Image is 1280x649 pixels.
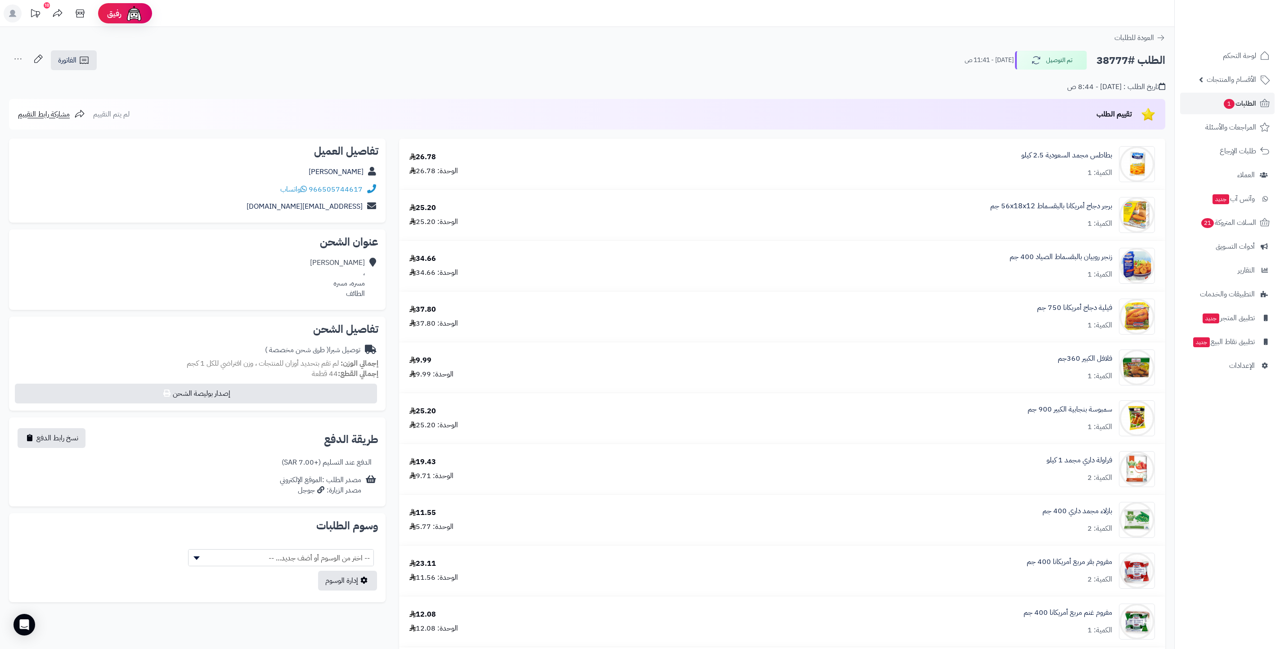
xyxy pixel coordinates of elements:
[338,368,378,379] strong: إجمالي القطع:
[1180,355,1275,376] a: الإعدادات
[1180,307,1275,329] a: تطبيق المتجرجديد
[1119,197,1154,233] img: 16941c336037088ee8f6825b80b4827eb921-90x90.jpg
[409,508,436,518] div: 11.55
[1087,320,1112,331] div: الكمية: 1
[1200,216,1256,229] span: السلات المتروكة
[282,457,372,468] div: الدفع عند التسليم (+7.00 SAR)
[1087,574,1112,585] div: الكمية: 2
[44,2,50,9] div: 10
[409,522,454,532] div: الوحدة: 5.77
[409,304,436,315] div: 37.80
[409,406,436,416] div: 25.20
[1212,192,1255,205] span: وآتس آب
[280,475,361,496] div: مصدر الطلب :الموقع الإلكتروني
[1180,283,1275,305] a: التطبيقات والخدمات
[409,420,458,430] div: الوحدة: 25.20
[1192,336,1255,348] span: تطبيق نقاط البيع
[1180,212,1275,233] a: السلات المتروكة21
[409,268,458,278] div: الوحدة: 34.66
[1201,218,1214,228] span: 21
[1202,312,1255,324] span: تطبيق المتجر
[107,8,121,19] span: رفيق
[409,559,436,569] div: 23.11
[1119,349,1154,385] img: 16703ff8fd84f194d85cd95f8df04980a984-90x90.jpg
[1096,51,1165,70] h2: الطلب #38777
[265,345,329,355] span: ( طرق شحن مخصصة )
[188,549,374,566] span: -- اختر من الوسوم أو أضف جديد... --
[1087,219,1112,229] div: الكمية: 1
[990,201,1112,211] a: برجر دجاج أمريكانا بالبقسماط 56x18x12 جم
[409,573,458,583] div: الوحدة: 11.56
[318,571,377,591] a: إدارة الوسوم
[16,324,378,335] h2: تفاصيل الشحن
[309,184,363,195] a: 966505744617
[1180,164,1275,186] a: العملاء
[1024,608,1112,618] a: مفروم غنم مربع أمريكانا 400 جم
[1229,359,1255,372] span: الإعدادات
[1216,240,1255,253] span: أدوات التسويق
[409,318,458,329] div: الوحدة: 37.80
[341,358,378,369] strong: إجمالي الوزن:
[1087,422,1112,432] div: الكمية: 1
[1237,169,1255,181] span: العملاء
[1119,502,1154,538] img: 1664182671-%D8%A8%D8%A7%D8%B2%D9%84%D8%A7%D8%A1%20%D9%85%D8%AC%D9%85%D8%AF%20%D8%AF%D8%A7%D8%B1%D...
[1119,146,1154,182] img: 2496cfe4529693e014f33d0ef8dfbea24380-90x90.jpg
[1119,553,1154,589] img: 1310a3d29111c74b30a2de28582b0b20a417-90x90.jpg
[409,623,458,634] div: الوحدة: 12.08
[187,358,339,369] span: لم تقم بتحديد أوزان للمنتجات ، وزن افتراضي للكل 1 كجم
[1010,252,1112,262] a: زنجر روبيان بالبقسماط الصياد 400 جم
[280,485,361,496] div: مصدر الزيارة: جوجل
[409,471,454,481] div: الوحدة: 9.71
[1119,604,1154,640] img: 1308a3d29111c74b30a2de28582b0b20a417-90x90.jpg
[1087,473,1112,483] div: الكمية: 2
[1119,299,1154,335] img: 16871b0f4621550f4ede3320dfc256e04f33-90x90.jpg
[1119,451,1154,487] img: 1437fea888ab345273711746275cf92d9ca5-90x90.jpg
[1200,288,1255,300] span: التطبيقات والخدمات
[16,237,378,247] h2: عنوان الشحن
[265,345,360,355] div: توصيل شبرا
[1205,121,1256,134] span: المراجعات والأسئلة
[1119,248,1154,284] img: 1735553523-IMG_3597-90x90.jpeg
[18,428,85,448] button: نسخ رابط الدفع
[409,203,436,213] div: 25.20
[18,109,85,120] a: مشاركة رابط التقييم
[1193,337,1210,347] span: جديد
[24,4,46,25] a: تحديثات المنصة
[1042,506,1112,516] a: بازلاء مجمد داري 400 جم
[1027,557,1112,567] a: مفروم بقر مربع أمريكانا 400 جم
[1087,524,1112,534] div: الكمية: 2
[1037,303,1112,313] a: فيلية دجاج أمريكانا 750 جم
[15,384,377,403] button: إصدار بوليصة الشحن
[1058,354,1112,364] a: فلافل الكبير 360جم
[1114,32,1154,43] span: العودة للطلبات
[36,433,78,443] span: نسخ رابط الدفع
[1046,455,1112,465] a: فراولة داري مجمد 1 كيلو
[409,355,431,366] div: 9.99
[1087,371,1112,381] div: الكمية: 1
[310,258,365,299] div: [PERSON_NAME] ، مسره، مسره الطائف
[409,166,458,176] div: الوحدة: 26.78
[1180,188,1275,210] a: وآتس آبجديد
[13,614,35,636] div: Open Intercom Messenger
[409,369,454,380] div: الوحدة: 9.99
[1180,140,1275,162] a: طلبات الإرجاع
[1087,625,1112,636] div: الكمية: 1
[16,520,378,531] h2: وسوم الطلبات
[409,254,436,264] div: 34.66
[1119,400,1154,436] img: 161137bbf8ee9f312d24ef18baf7dc179af4-90x90.jpg
[409,217,458,227] div: الوحدة: 25.20
[1021,150,1112,161] a: بطاطس مجمد السعودية 2.5 كيلو
[1213,194,1229,204] span: جديد
[58,55,76,66] span: الفاتورة
[1223,97,1256,110] span: الطلبات
[409,609,436,620] div: 12.08
[1087,168,1112,178] div: الكمية: 1
[18,109,70,120] span: مشاركة رابط التقييم
[51,50,97,70] a: الفاتورة
[1180,93,1275,114] a: الطلبات1
[1220,145,1256,157] span: طلبات الإرجاع
[1180,116,1275,138] a: المراجعات والأسئلة
[93,109,130,120] span: لم يتم التقييم
[1028,404,1112,415] a: سمبوسة بنجابية الكبير 900 جم
[1238,264,1255,277] span: التقارير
